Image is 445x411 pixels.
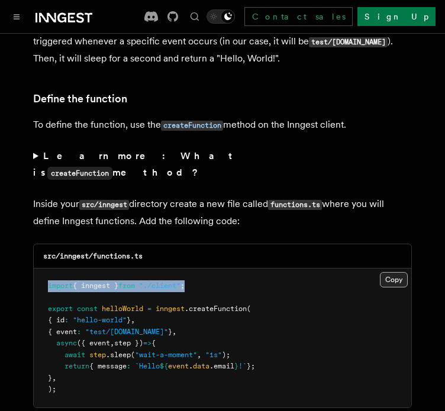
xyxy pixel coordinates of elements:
[207,9,235,24] button: Toggle dark mode
[168,362,189,370] span: event
[127,362,131,370] span: :
[33,17,412,67] p: In this step, you will write your first reliable serverless function. This function will be trigg...
[193,362,209,370] span: data
[33,196,412,229] p: Inside your directory create a new file called where you will define Inngest functions. Add the f...
[9,9,24,24] button: Toggle navigation
[33,148,412,182] summary: Learn more: What iscreateFunctionmethod?
[160,362,168,370] span: ${
[56,339,77,347] span: async
[380,272,408,287] button: Copy
[85,328,168,336] span: "test/[DOMAIN_NAME]"
[33,90,127,107] a: Define the function
[309,37,388,47] code: test/[DOMAIN_NAME]
[48,281,73,290] span: import
[77,328,81,336] span: :
[43,252,143,260] code: src/inngest/functions.ts
[139,281,180,290] span: "./client"
[189,362,193,370] span: .
[357,7,436,26] a: Sign Up
[247,362,255,370] span: };
[73,281,118,290] span: { inngest }
[89,351,106,359] span: step
[77,339,110,347] span: ({ event
[114,339,143,347] span: step })
[135,351,197,359] span: "wait-a-moment"
[268,200,322,210] code: functions.ts
[209,362,234,370] span: .email
[33,116,412,134] p: To define the function, use the method on the Inngest client.
[147,305,151,313] span: =
[65,362,89,370] span: return
[131,316,135,324] span: ,
[188,9,202,24] button: Find something...
[161,121,223,131] code: createFunction
[172,328,176,336] span: ,
[48,385,56,393] span: );
[131,351,135,359] span: (
[197,351,201,359] span: ,
[65,351,85,359] span: await
[65,316,69,324] span: :
[33,150,237,178] strong: Learn more: What is method?
[127,316,131,324] span: }
[143,339,151,347] span: =>
[77,305,98,313] span: const
[52,374,56,382] span: ,
[73,316,127,324] span: "hello-world"
[156,305,185,313] span: inngest
[234,362,238,370] span: }
[48,328,77,336] span: { event
[118,281,135,290] span: from
[47,167,112,180] code: createFunction
[185,305,247,313] span: .createFunction
[151,339,156,347] span: {
[247,305,251,313] span: (
[48,316,65,324] span: { id
[135,362,160,370] span: `Hello
[168,328,172,336] span: }
[161,119,223,130] a: createFunction
[79,200,129,210] code: src/inngest
[48,305,73,313] span: export
[106,351,131,359] span: .sleep
[205,351,222,359] span: "1s"
[110,339,114,347] span: ,
[89,362,127,370] span: { message
[102,305,143,313] span: helloWorld
[180,281,185,290] span: ;
[238,362,247,370] span: !`
[222,351,230,359] span: );
[48,374,52,382] span: }
[244,7,353,26] a: Contact sales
